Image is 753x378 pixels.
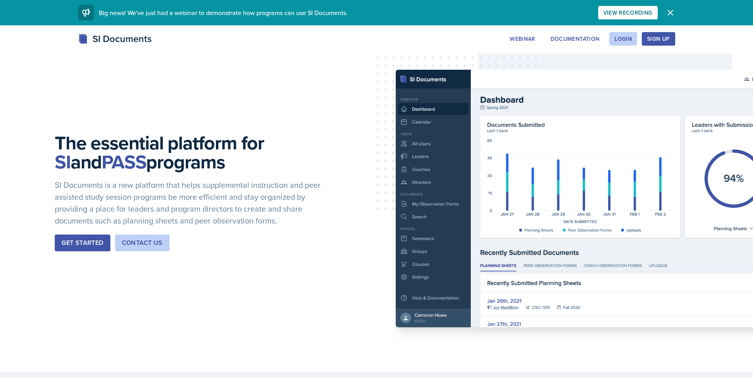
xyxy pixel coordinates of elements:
span: Big news! We've just had a webinar to demonstrate how programs can use SI Documents. [99,8,348,17]
div: Documentation [551,36,600,42]
button: Contact Us [115,235,169,251]
button: Login [609,32,637,46]
div: SI Documents [78,32,152,46]
button: Get Started [55,235,110,251]
button: View Recording [598,6,658,19]
div: View Recording [603,10,653,16]
div: Sign Up [647,36,670,42]
div: Get Started [62,238,103,248]
button: Sign Up [642,32,675,46]
div: Login [614,36,632,42]
div: Contact Us [122,238,163,248]
button: Webinar [505,32,540,46]
div: Webinar [510,36,535,42]
button: Documentation [545,32,605,46]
